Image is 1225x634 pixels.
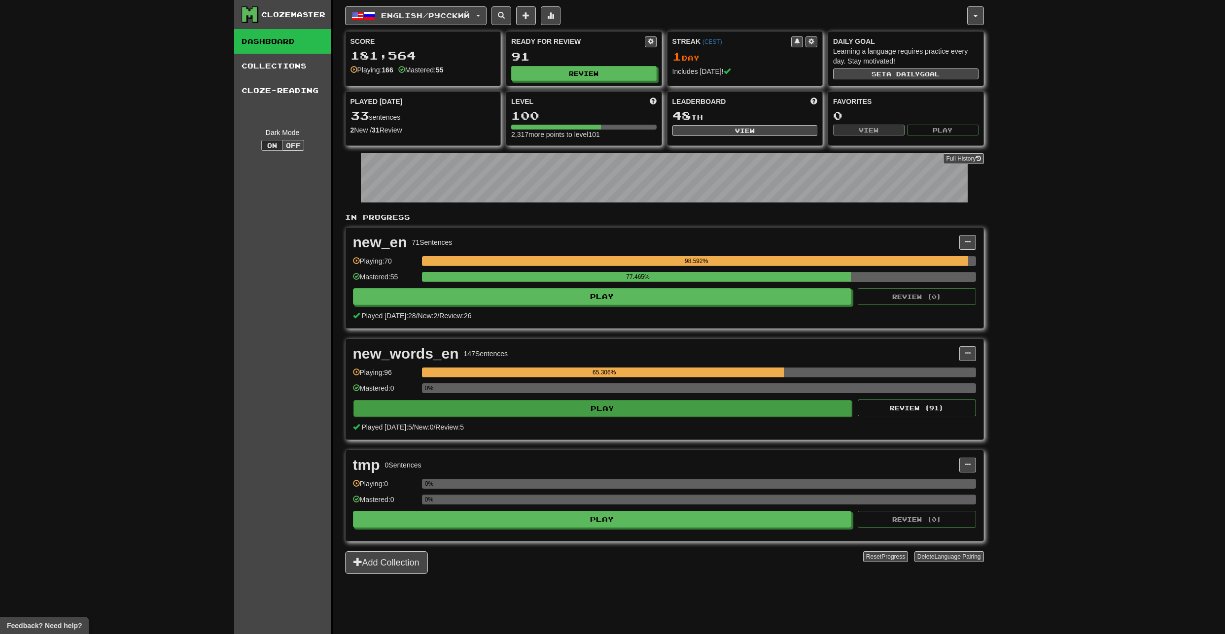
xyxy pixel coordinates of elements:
span: English / Русский [381,11,470,20]
div: 2,317 more points to level 101 [511,130,657,139]
strong: 31 [372,126,380,134]
div: Playing: 70 [353,256,417,272]
span: Language Pairing [934,553,980,560]
span: a daily [886,70,920,77]
div: Ready for Review [511,36,645,46]
a: Dashboard [234,29,331,54]
div: 71 Sentences [412,237,453,247]
div: Includes [DATE]! [672,67,818,76]
div: 100 [511,109,657,122]
button: Seta dailygoal [833,68,979,79]
a: Cloze-Reading [234,78,331,103]
div: Playing: 96 [353,367,417,384]
span: / [412,423,414,431]
div: Mastered: 55 [353,272,417,288]
div: Daily Goal [833,36,979,46]
div: Mastered: [398,65,444,75]
strong: 2 [350,126,354,134]
button: Review (91) [858,400,976,416]
div: Playing: 0 [353,479,417,495]
div: 98.592% [425,256,968,266]
a: (CEST) [702,38,722,45]
div: Favorites [833,97,979,106]
span: Review: 26 [439,312,471,320]
div: Score [350,36,496,46]
div: new_words_en [353,346,459,361]
button: Search sentences [491,6,511,25]
strong: 55 [436,66,444,74]
div: Learning a language requires practice every day. Stay motivated! [833,46,979,66]
span: / [416,312,418,320]
span: / [437,312,439,320]
button: English/Русский [345,6,487,25]
button: On [261,140,283,151]
div: Dark Mode [242,128,324,137]
span: 1 [672,49,682,63]
span: Played [DATE]: 28 [361,312,416,320]
button: Review (0) [858,288,976,305]
button: Play [353,288,852,305]
button: Off [282,140,304,151]
div: 0 Sentences [385,460,421,470]
button: Play [353,511,852,528]
div: sentences [350,109,496,122]
div: New / Review [350,125,496,135]
div: new_en [353,235,407,250]
button: Review (0) [858,511,976,528]
button: Add sentence to collection [516,6,536,25]
span: Score more points to level up [650,97,657,106]
strong: 166 [382,66,393,74]
div: 181,564 [350,49,496,62]
button: Review [511,66,657,81]
button: DeleteLanguage Pairing [914,551,984,562]
div: 77.465% [425,272,851,282]
div: 0 [833,109,979,122]
span: 48 [672,108,691,122]
div: Clozemaster [261,10,325,20]
div: tmp [353,458,380,472]
span: Open feedback widget [7,621,82,631]
a: Collections [234,54,331,78]
div: Mastered: 0 [353,383,417,400]
div: Streak [672,36,792,46]
button: Play [907,125,979,135]
div: Playing: [350,65,393,75]
span: New: 2 [418,312,438,320]
button: Play [353,400,852,417]
span: New: 0 [414,423,434,431]
button: View [672,125,818,136]
button: View [833,125,905,135]
p: In Progress [345,212,984,222]
span: Progress [881,553,905,560]
span: 33 [350,108,369,122]
div: 65.306% [425,367,784,377]
div: 147 Sentences [464,349,508,359]
span: Leaderboard [672,97,726,106]
span: Played [DATE] [350,97,403,106]
button: ResetProgress [863,551,908,562]
span: / [433,423,435,431]
div: Mastered: 0 [353,495,417,511]
a: Full History [943,153,983,164]
span: Level [511,97,533,106]
button: Add Collection [345,551,428,574]
span: Review: 5 [435,423,464,431]
div: 91 [511,50,657,63]
span: This week in points, UTC [810,97,817,106]
div: Day [672,50,818,63]
div: th [672,109,818,122]
button: More stats [541,6,560,25]
span: Played [DATE]: 5 [361,423,412,431]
